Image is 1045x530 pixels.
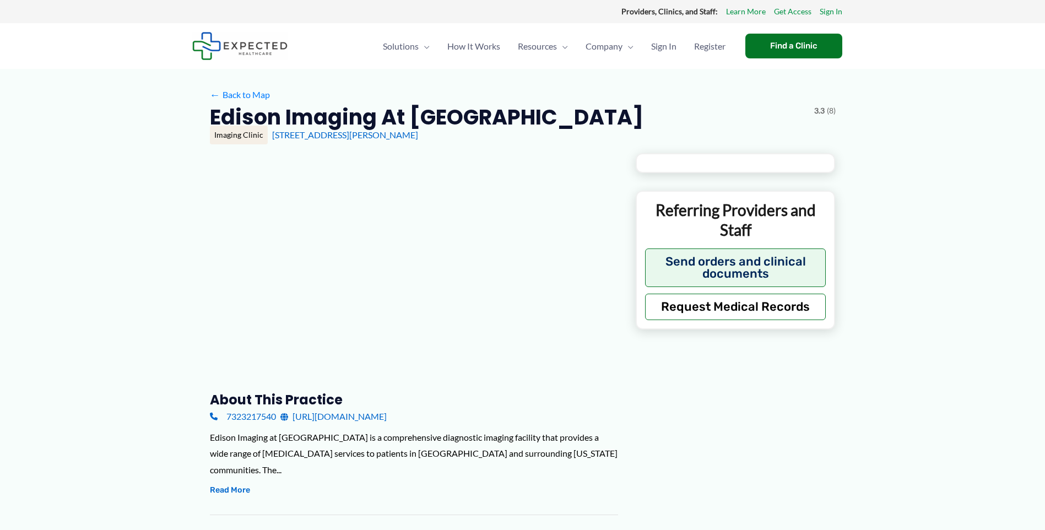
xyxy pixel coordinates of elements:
[272,129,418,140] a: [STREET_ADDRESS][PERSON_NAME]
[645,294,826,320] button: Request Medical Records
[509,27,577,66] a: ResourcesMenu Toggle
[210,126,268,144] div: Imaging Clinic
[210,104,643,131] h2: Edison Imaging at [GEOGRAPHIC_DATA]
[645,200,826,240] p: Referring Providers and Staff
[586,27,622,66] span: Company
[447,27,500,66] span: How It Works
[645,248,826,287] button: Send orders and clinical documents
[621,7,718,16] strong: Providers, Clinics, and Staff:
[438,27,509,66] a: How It Works
[651,27,676,66] span: Sign In
[210,429,618,478] div: Edison Imaging at [GEOGRAPHIC_DATA] is a comprehensive diagnostic imaging facility that provides ...
[210,391,618,408] h3: About this practice
[814,104,825,118] span: 3.3
[694,27,725,66] span: Register
[192,32,288,60] img: Expected Healthcare Logo - side, dark font, small
[642,27,685,66] a: Sign In
[577,27,642,66] a: CompanyMenu Toggle
[518,27,557,66] span: Resources
[210,408,276,425] a: 7323217540
[726,4,766,19] a: Learn More
[557,27,568,66] span: Menu Toggle
[774,4,811,19] a: Get Access
[827,104,836,118] span: (8)
[622,27,634,66] span: Menu Toggle
[210,89,220,100] span: ←
[280,408,387,425] a: [URL][DOMAIN_NAME]
[210,86,270,103] a: ←Back to Map
[210,484,250,497] button: Read More
[374,27,438,66] a: SolutionsMenu Toggle
[374,27,734,66] nav: Primary Site Navigation
[820,4,842,19] a: Sign In
[383,27,419,66] span: Solutions
[745,34,842,58] a: Find a Clinic
[419,27,430,66] span: Menu Toggle
[685,27,734,66] a: Register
